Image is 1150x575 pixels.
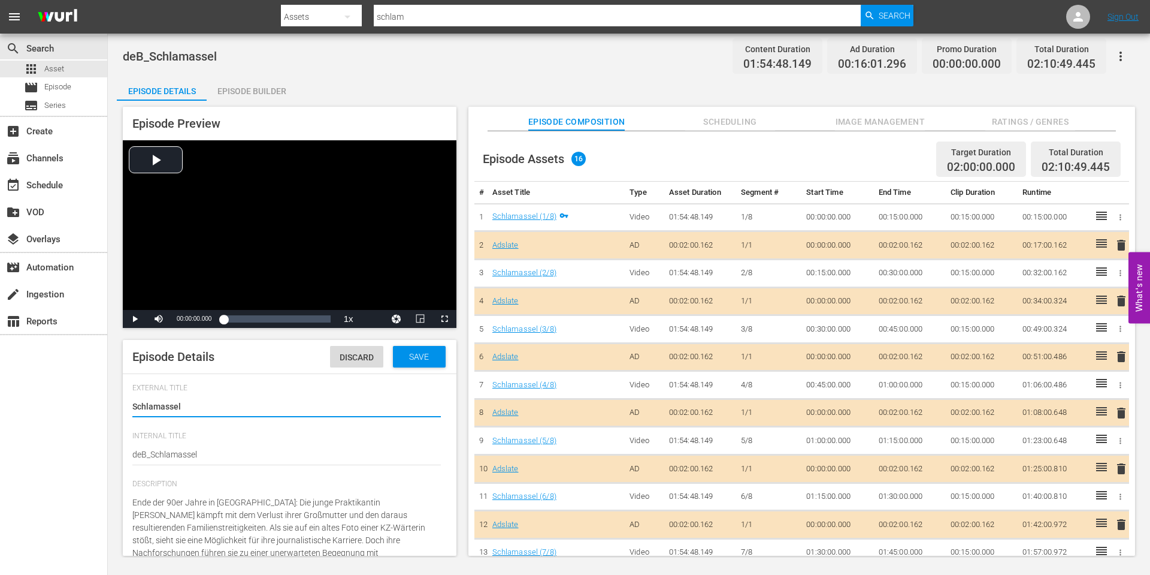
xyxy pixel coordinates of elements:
td: 00:02:00.162 [664,343,736,371]
td: 01:54:48.149 [664,483,736,511]
span: Schedule [6,178,20,192]
button: Play [123,310,147,328]
span: delete [1114,517,1128,532]
span: 00:00:00.000 [177,315,211,322]
td: 00:02:00.162 [664,287,736,315]
span: 16 [571,152,586,166]
td: 5 [474,315,488,344]
span: deB_Schlamassel [123,49,217,64]
div: Progress Bar [223,315,330,323]
th: Segment # [736,182,801,204]
button: Discard [330,346,383,368]
td: 01:40:00.810 [1018,483,1090,511]
td: 01:08:00.648 [1018,399,1090,427]
th: Asset Title [488,182,625,204]
span: Discard [330,353,383,362]
td: 11 [474,483,488,511]
a: Schlamassel (6/8) [492,492,556,501]
span: delete [1114,294,1128,308]
div: Episode Details [117,77,207,106]
td: 1/1 [736,399,801,427]
td: 1/1 [736,511,801,539]
div: Promo Duration [933,41,1001,58]
td: 01:54:48.149 [664,203,736,231]
td: 00:49:00.324 [1018,315,1090,344]
td: 00:02:00.162 [946,287,1018,315]
a: Adslate [492,240,519,249]
td: 00:00:00.000 [801,203,873,231]
td: 00:02:00.162 [874,511,946,539]
span: Asset [44,63,64,75]
a: Schlamassel (7/8) [492,547,556,556]
td: 01:30:00.000 [874,483,946,511]
button: Save [393,346,446,368]
td: 01:30:00.000 [801,538,873,567]
button: delete [1114,460,1128,477]
td: 6 [474,343,488,371]
textarea: deB_Schlamassel [132,448,441,463]
td: 00:02:00.162 [946,511,1018,539]
td: 7/8 [736,538,801,567]
th: # [474,182,488,204]
span: 02:00:00.000 [947,161,1015,174]
td: Video [625,259,664,287]
td: 01:23:00.648 [1018,427,1090,455]
td: 7 [474,371,488,399]
th: Start Time [801,182,873,204]
td: 00:15:00.000 [946,483,1018,511]
td: 00:02:00.162 [874,231,946,260]
td: 01:06:00.486 [1018,371,1090,399]
td: 01:00:00.000 [801,427,873,455]
span: 02:10:49.445 [1042,160,1110,174]
span: delete [1114,462,1128,476]
td: AD [625,399,664,427]
td: 1/1 [736,343,801,371]
td: 1 [474,203,488,231]
td: 00:15:00.000 [1018,203,1090,231]
td: 00:02:00.162 [946,231,1018,260]
td: 00:02:00.162 [874,343,946,371]
td: 01:00:00.000 [874,371,946,399]
td: 01:54:48.149 [664,538,736,567]
span: Channels [6,151,20,165]
span: VOD [6,205,20,219]
th: Clip Duration [946,182,1018,204]
span: 00:00:00.000 [933,58,1001,71]
td: 00:00:00.000 [801,511,873,539]
td: 01:57:00.972 [1018,538,1090,567]
a: Sign Out [1107,12,1139,22]
td: AD [625,343,664,371]
td: 00:15:00.000 [946,538,1018,567]
th: Asset Duration [664,182,736,204]
td: 00:15:00.000 [946,315,1018,344]
div: Target Duration [947,144,1015,161]
span: Overlays [6,232,20,246]
td: 01:45:00.000 [874,538,946,567]
td: 6/8 [736,483,801,511]
span: Reports [6,314,20,329]
a: Schlamassel (2/8) [492,268,556,277]
img: ans4CAIJ8jUAAAAAAAAAAAAAAAAAAAAAAAAgQb4GAAAAAAAAAAAAAAAAAAAAAAAAJMjXAAAAAAAAAAAAAAAAAAAAAAAAgAT5G... [29,3,86,31]
td: 10 [474,455,488,483]
td: 01:54:48.149 [664,259,736,287]
a: Adslate [492,352,519,361]
span: delete [1114,406,1128,420]
a: Schlamassel (3/8) [492,324,556,333]
td: 3 [474,259,488,287]
span: External Title [132,384,441,393]
textarea: Ende der 90er Jahre in [GEOGRAPHIC_DATA]: Die junge Praktikantin [PERSON_NAME] kämpft mit dem Ver... [132,496,441,572]
td: 4 [474,287,488,315]
button: Picture-in-Picture [408,310,432,328]
td: 00:32:00.162 [1018,259,1090,287]
div: Total Duration [1042,144,1110,161]
span: Description [132,480,441,489]
td: 00:02:00.162 [874,399,946,427]
span: 01:54:48.149 [743,58,812,71]
div: Ad Duration [838,41,906,58]
td: 00:00:00.000 [801,287,873,315]
td: 00:00:00.000 [801,455,873,483]
td: AD [625,287,664,315]
div: Video Player [123,140,456,328]
td: AD [625,511,664,539]
button: delete [1114,404,1128,422]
